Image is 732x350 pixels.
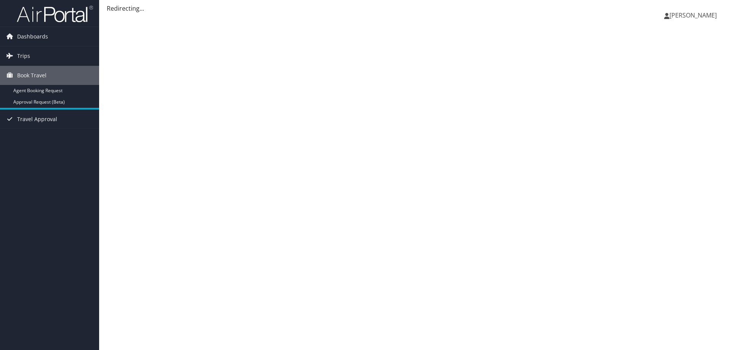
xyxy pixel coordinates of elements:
[17,110,57,129] span: Travel Approval
[17,46,30,66] span: Trips
[669,11,717,19] span: [PERSON_NAME]
[664,4,724,27] a: [PERSON_NAME]
[17,27,48,46] span: Dashboards
[17,66,47,85] span: Book Travel
[107,4,724,13] div: Redirecting...
[17,5,93,23] img: airportal-logo.png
